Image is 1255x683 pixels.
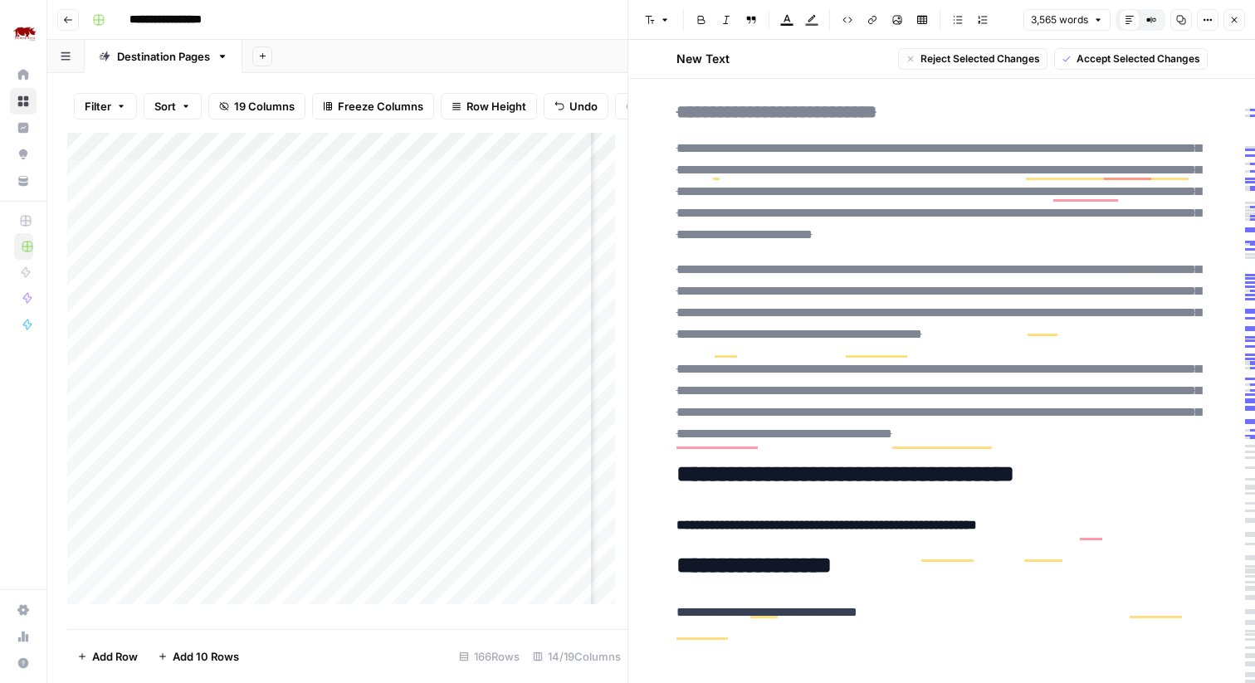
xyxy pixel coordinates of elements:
[85,98,111,115] span: Filter
[74,93,137,120] button: Filter
[898,48,1047,70] button: Reject Selected Changes
[92,648,138,665] span: Add Row
[441,93,537,120] button: Row Height
[10,115,37,141] a: Insights
[452,643,526,670] div: 166 Rows
[526,643,627,670] div: 14/19 Columns
[569,98,598,115] span: Undo
[117,48,210,65] div: Destination Pages
[466,98,526,115] span: Row Height
[10,168,37,194] a: Your Data
[144,93,202,120] button: Sort
[154,98,176,115] span: Sort
[10,19,40,49] img: Rhino Africa Logo
[148,643,249,670] button: Add 10 Rows
[10,650,37,676] button: Help + Support
[1054,48,1208,70] button: Accept Selected Changes
[338,98,423,115] span: Freeze Columns
[10,61,37,88] a: Home
[10,597,37,623] a: Settings
[676,51,730,67] h2: New Text
[10,13,37,55] button: Workspace: Rhino Africa
[544,93,608,120] button: Undo
[67,643,148,670] button: Add Row
[208,93,305,120] button: 19 Columns
[10,623,37,650] a: Usage
[920,51,1040,66] span: Reject Selected Changes
[10,88,37,115] a: Browse
[234,98,295,115] span: 19 Columns
[1023,9,1111,31] button: 3,565 words
[312,93,434,120] button: Freeze Columns
[1077,51,1200,66] span: Accept Selected Changes
[85,40,242,73] a: Destination Pages
[10,141,37,168] a: Opportunities
[1031,12,1088,27] span: 3,565 words
[173,648,239,665] span: Add 10 Rows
